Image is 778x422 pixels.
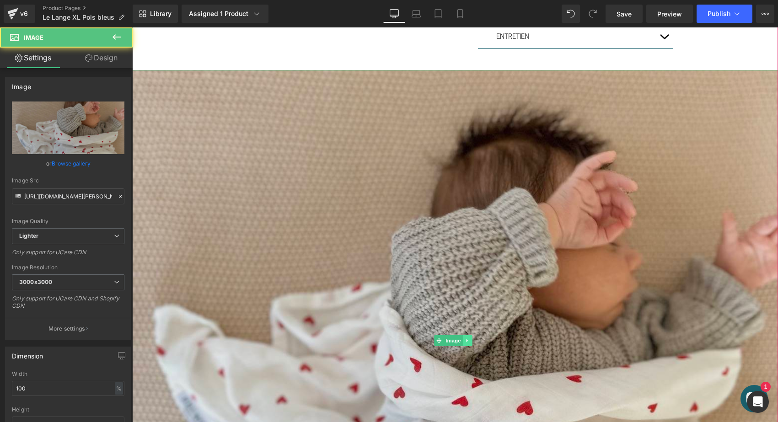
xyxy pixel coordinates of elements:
[12,406,124,413] div: Height
[12,78,31,91] div: Image
[48,325,85,333] p: More settings
[150,10,172,18] span: Library
[24,34,43,41] span: Image
[697,5,752,23] button: Publish
[12,177,124,184] div: Image Src
[12,381,124,396] input: auto
[12,264,124,271] div: Image Resolution
[5,318,131,339] button: More settings
[52,155,91,171] a: Browse gallery
[331,308,340,319] a: Expand / Collapse
[617,9,632,19] span: Save
[584,5,602,23] button: Redo
[18,8,30,20] div: v6
[449,5,471,23] a: Mobile
[115,382,123,395] div: %
[708,10,730,17] span: Publish
[405,5,427,23] a: Laptop
[189,9,261,18] div: Assigned 1 Product
[606,358,638,387] inbox-online-store-chat: Chat de la boutique en ligne Shopify
[364,3,523,15] p: ENTRETIEN
[19,278,52,285] b: 3000x3000
[12,371,124,377] div: Width
[646,5,693,23] a: Preview
[383,5,405,23] a: Desktop
[12,159,124,168] div: or
[427,5,449,23] a: Tablet
[12,249,124,262] div: Only support for UCare CDN
[562,5,580,23] button: Undo
[12,295,124,315] div: Only support for UCare CDN and Shopify CDN
[43,14,114,21] span: Le Lange XL Pois bleus
[311,308,331,319] span: Image
[133,5,178,23] a: New Library
[747,391,769,413] div: Open Intercom Messenger
[43,5,133,12] a: Product Pages
[4,5,35,23] a: v6
[657,9,682,19] span: Preview
[12,347,43,360] div: Dimension
[68,48,134,68] a: Design
[12,188,124,204] input: Link
[756,5,774,23] button: More
[12,218,124,224] div: Image Quality
[19,232,38,239] b: Lighter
